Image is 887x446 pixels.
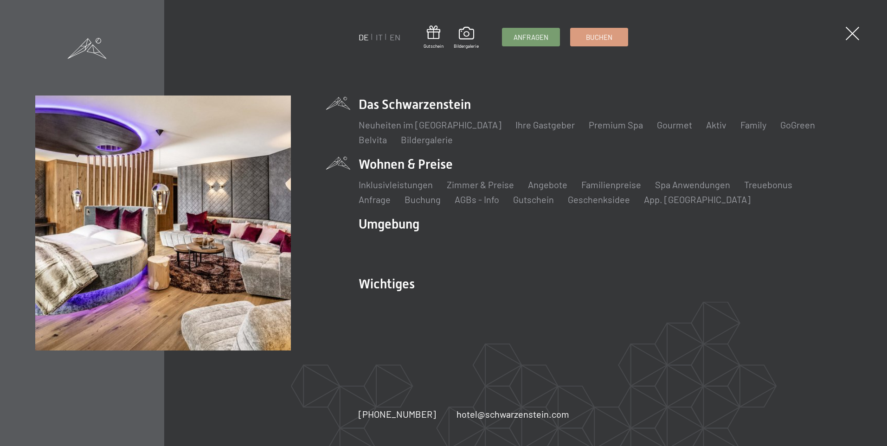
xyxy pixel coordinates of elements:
a: Familienpreise [581,179,641,190]
a: Neuheiten im [GEOGRAPHIC_DATA] [359,119,501,130]
a: Geschenksidee [568,194,630,205]
a: hotel@schwarzenstein.com [456,408,569,421]
a: Aktiv [706,119,726,130]
span: [PHONE_NUMBER] [359,408,436,420]
a: Bildergalerie [401,134,453,145]
a: Anfragen [502,28,559,46]
a: Treuebonus [744,179,792,190]
a: Premium Spa [589,119,643,130]
span: Bildergalerie [454,43,479,49]
a: Buchung [405,194,441,205]
a: Gourmet [657,119,692,130]
a: AGBs - Info [455,194,499,205]
span: Buchen [586,32,612,42]
a: Angebote [528,179,567,190]
a: Inklusivleistungen [359,179,433,190]
a: Spa Anwendungen [655,179,730,190]
a: Anfrage [359,194,391,205]
a: Family [740,119,766,130]
a: Zimmer & Preise [447,179,514,190]
a: GoGreen [780,119,815,130]
a: Gutschein [513,194,554,205]
a: Ihre Gastgeber [515,119,575,130]
a: Buchen [571,28,628,46]
a: IT [376,32,383,42]
span: Gutschein [424,43,443,49]
a: EN [390,32,400,42]
a: Belvita [359,134,387,145]
a: [PHONE_NUMBER] [359,408,436,421]
span: Anfragen [514,32,548,42]
a: Bildergalerie [454,27,479,49]
a: Gutschein [424,25,443,49]
a: App. [GEOGRAPHIC_DATA] [644,194,751,205]
a: DE [359,32,369,42]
